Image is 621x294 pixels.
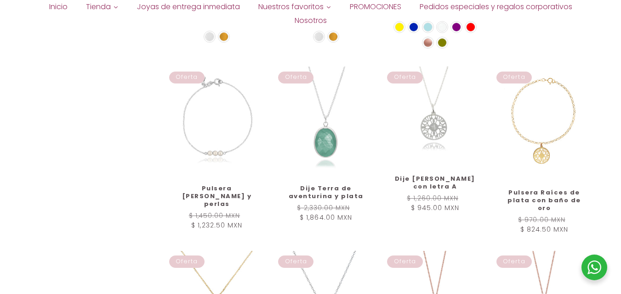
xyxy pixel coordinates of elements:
a: Dije Terra de aventurina y plata [283,185,369,200]
a: Pulsera Raíces de plata con baño de oro [501,189,587,212]
span: Pedidos especiales y regalos corporativos [420,2,572,12]
a: Dije [PERSON_NAME] con letra A [392,175,478,191]
span: Nuestros favoritos [258,2,324,12]
a: Pulsera [PERSON_NAME] y perlas [174,185,260,208]
span: Joyas de entrega inmediata [137,2,240,12]
a: Nosotros [285,14,336,28]
span: PROMOCIONES [350,2,401,12]
span: Tienda [86,2,111,12]
span: Inicio [49,2,68,12]
span: Nosotros [295,16,327,26]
